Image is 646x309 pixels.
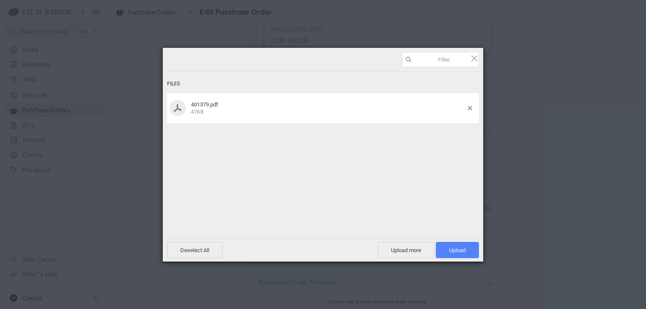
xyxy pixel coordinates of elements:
input: Filter [402,52,479,67]
span: 401379.pdf [191,101,218,108]
span: Upload [449,247,466,253]
span: Click here or hit ESC to close picker [470,53,479,63]
span: 47KB [191,109,203,115]
span: Upload more [378,242,435,258]
div: 401379.pdf [188,101,468,115]
span: Deselect All [167,242,223,258]
div: Files [167,76,479,92]
span: Upload [436,242,479,258]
